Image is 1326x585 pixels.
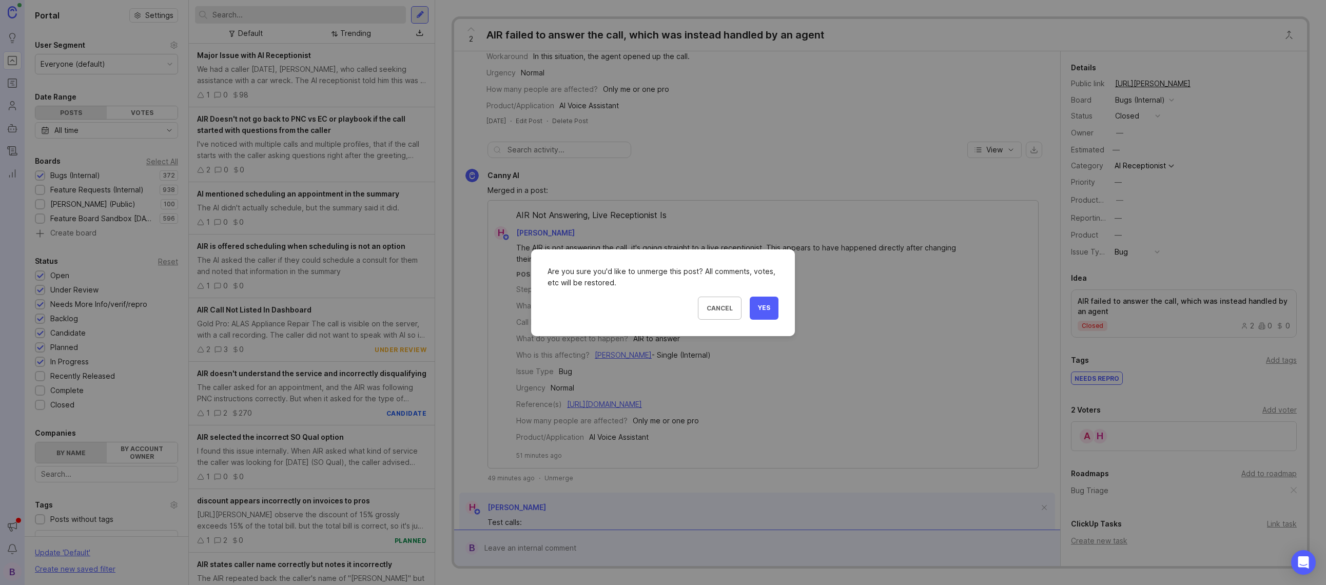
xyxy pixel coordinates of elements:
span: Yes [758,304,770,313]
span: Cancel [707,304,733,312]
button: Yes [750,297,778,320]
button: Cancel [698,297,742,320]
div: Are you sure you'd like to unmerge this post? All comments, votes, etc will be restored. [548,266,778,288]
div: Open Intercom Messenger [1291,550,1316,575]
